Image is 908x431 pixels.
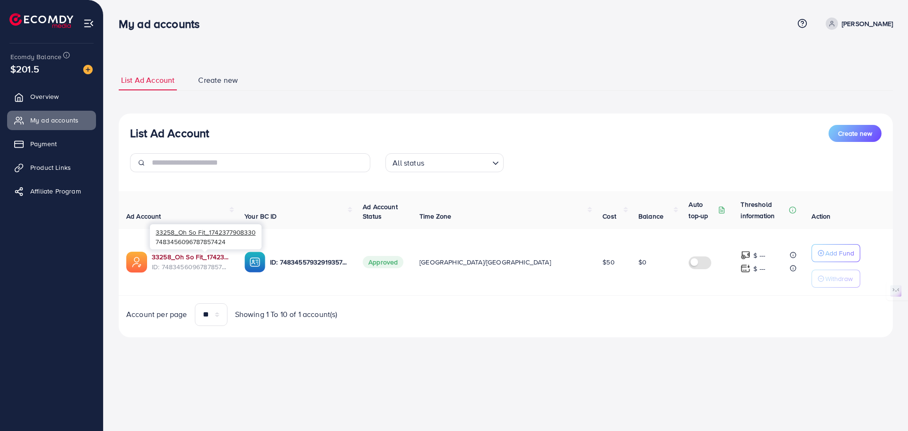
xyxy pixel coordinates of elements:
span: Product Links [30,163,71,172]
iframe: Chat [868,388,901,424]
span: Approved [363,256,403,268]
button: Withdraw [812,270,860,288]
span: ID: 7483456096787857424 [152,262,229,272]
h3: My ad accounts [119,17,207,31]
span: $50 [602,257,614,267]
div: Search for option [385,153,504,172]
input: Search for option [427,154,489,170]
div: 7483456096787857424 [150,224,262,249]
a: My ad accounts [7,111,96,130]
img: logo [9,13,73,28]
span: Create new [198,75,238,86]
span: Your BC ID [244,211,277,221]
span: Time Zone [419,211,451,221]
p: ID: 7483455793291935760 [270,256,348,268]
span: Ad Account [126,211,161,221]
span: My ad accounts [30,115,79,125]
span: All status [391,156,426,170]
img: ic-ads-acc.e4c84228.svg [126,252,147,273]
p: $ --- [753,250,765,261]
span: [GEOGRAPHIC_DATA]/[GEOGRAPHIC_DATA] [419,257,551,267]
img: top-up amount [741,250,751,260]
span: Ad Account Status [363,202,398,221]
p: Add Fund [825,247,854,259]
button: Create new [829,125,882,142]
span: 33258_Oh So Fit_1742377908330 [156,228,255,237]
span: Action [812,211,830,221]
img: top-up amount [741,264,751,273]
a: Product Links [7,158,96,177]
span: Cost [602,211,616,221]
a: Affiliate Program [7,182,96,201]
a: [PERSON_NAME] [822,18,893,30]
a: 33258_Oh So Fit_1742377908330 [152,252,229,262]
h3: List Ad Account [130,126,209,140]
span: List Ad Account [121,75,175,86]
span: Overview [30,92,59,101]
p: $ --- [753,263,765,274]
button: Add Fund [812,244,860,262]
span: Affiliate Program [30,186,81,196]
span: Payment [30,139,57,149]
img: image [83,65,93,74]
p: Threshold information [741,199,787,221]
span: $201.5 [10,62,39,76]
p: Withdraw [825,273,853,284]
span: $0 [638,257,646,267]
span: Balance [638,211,664,221]
img: menu [83,18,94,29]
span: Showing 1 To 10 of 1 account(s) [235,309,338,320]
a: Overview [7,87,96,106]
img: ic-ba-acc.ded83a64.svg [244,252,265,273]
a: Payment [7,134,96,153]
span: Account per page [126,309,187,320]
p: [PERSON_NAME] [842,18,893,29]
span: Create new [838,129,872,138]
span: Ecomdy Balance [10,52,61,62]
p: Auto top-up [689,199,716,221]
